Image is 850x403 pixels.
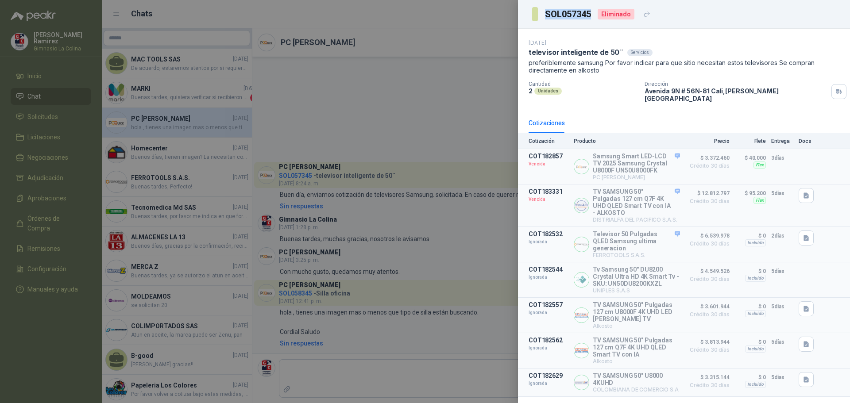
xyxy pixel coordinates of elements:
p: 5 días [771,372,793,383]
div: Incluido [745,239,766,246]
p: 5 días [771,337,793,347]
div: Servicios [627,49,653,56]
span: Crédito 30 días [685,347,730,353]
p: FERROTOOLS S.A.S. [593,252,680,258]
img: Company Logo [574,159,589,174]
img: Company Logo [574,308,589,322]
h3: SOL057345 [545,10,592,19]
div: Incluido [745,345,766,353]
span: $ 3.813.944 [685,337,730,347]
p: Docs [799,138,816,144]
p: 2 [529,87,533,95]
p: Televisor 50 Pulgadas QLED Samsung ultima generacion [593,230,680,252]
div: Unidades [534,88,562,95]
span: $ 4.549.526 [685,266,730,276]
p: televisor inteligente de 50¨ [529,48,624,57]
p: preferiblemente samsung Por favor indicar para que sitio necesitan estos televisores Se compran d... [529,59,839,74]
img: Company Logo [574,237,589,252]
p: COT182562 [529,337,568,344]
p: Samsung Smart LED-LCD TV 2025 Samsung Crystal U8000F UN50U8000FK [593,153,680,174]
p: Alkosto [593,358,680,365]
p: COT182557 [529,301,568,308]
p: $ 95.200 [735,188,766,199]
div: Flex [753,161,766,169]
p: $ 0 [735,266,766,276]
span: $ 3.372.460 [685,153,730,163]
p: COT182857 [529,153,568,160]
p: Vencida [529,160,568,169]
img: Company Logo [574,375,589,390]
p: TV SAMSUNG 50" Pulgadas 127 cm Q7F 4K UHD QLED Smart TV con IA - ALKOSTO [593,188,680,216]
p: Tv Samsung 50" DU8200 Crystal Ultra HD 4K Smart Tv - SKU: UN50DU8200KXZL [593,266,680,287]
p: COLOMBIANA DE COMERCIO S.A [593,386,680,393]
p: Avenida 9N # 56N-81 Cali , [PERSON_NAME][GEOGRAPHIC_DATA] [645,87,828,102]
p: Ignorada [529,273,568,282]
p: TV SAMSUNG 50" Pulgadas 127 cm Q7F 4K UHD QLED Smart TV con IA [593,337,680,358]
p: Vencida [529,195,568,204]
div: Eliminado [598,9,634,19]
img: Company Logo [574,198,589,213]
p: 5 días [771,266,793,276]
p: TV SAMSUNG 50" Pulgadas 127 cm U8000F 4K UHD LED [PERSON_NAME] TV [593,301,680,322]
div: Incluido [745,381,766,388]
p: COT183331 [529,188,568,195]
span: Crédito 30 días [685,241,730,246]
p: 3 días [771,153,793,163]
div: Incluido [745,310,766,317]
span: Crédito 30 días [685,163,730,169]
p: Dirección [645,81,828,87]
p: Cantidad [529,81,637,87]
p: $ 40.000 [735,153,766,163]
p: DISTRIALFA DEL PACIFICO S.A.S. [593,216,680,223]
span: $ 3.315.144 [685,372,730,383]
span: Crédito 30 días [685,276,730,282]
p: 2 días [771,230,793,241]
div: Flex [753,197,766,204]
span: $ 12.812.797 [685,188,730,199]
p: Ignorada [529,238,568,246]
img: Company Logo [574,273,589,287]
p: Ignorada [529,379,568,388]
p: 5 días [771,188,793,199]
p: Ignorada [529,308,568,317]
span: $ 3.601.944 [685,301,730,312]
div: Incluido [745,275,766,282]
p: $ 0 [735,230,766,241]
p: COT182629 [529,372,568,379]
span: Crédito 30 días [685,383,730,388]
span: Crédito 30 días [685,312,730,317]
p: Precio [685,138,730,144]
p: TV SAMSUNG 50" U8000 4KUHD [593,372,680,386]
p: COT182532 [529,230,568,238]
span: Crédito 30 días [685,199,730,204]
p: $ 0 [735,372,766,383]
p: Alkosto [593,322,680,329]
p: UNIPLES S.A.S [593,287,680,294]
p: $ 0 [735,301,766,312]
p: Cotización [529,138,568,144]
p: [DATE] [529,39,546,46]
img: Company Logo [574,343,589,358]
p: Flete [735,138,766,144]
span: $ 6.539.978 [685,230,730,241]
p: $ 0 [735,337,766,347]
p: Ignorada [529,344,568,353]
p: 5 días [771,301,793,312]
p: Entrega [771,138,793,144]
p: COT182544 [529,266,568,273]
div: Cotizaciones [529,118,565,128]
p: PC [PERSON_NAME] [593,174,680,180]
p: Producto [574,138,680,144]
